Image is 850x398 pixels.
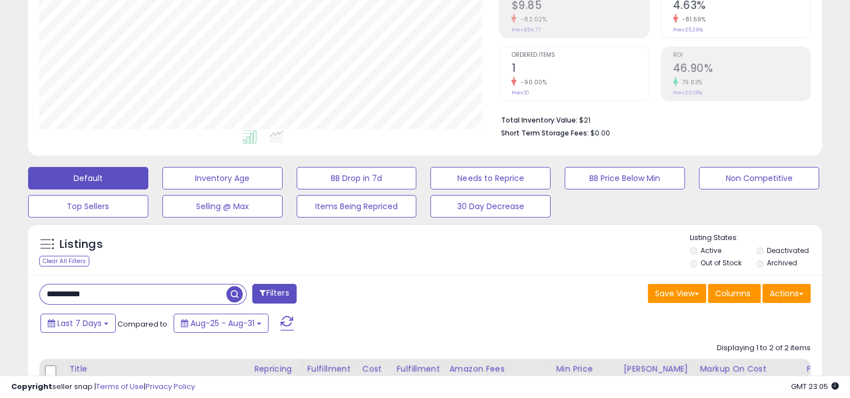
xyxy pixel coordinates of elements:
label: Out of Stock [701,258,742,268]
div: seller snap | | [11,382,195,392]
button: Last 7 Days [40,314,116,333]
span: Last 7 Days [57,318,102,329]
button: Filters [252,284,296,304]
button: Actions [762,284,811,303]
div: Title [69,363,244,375]
li: $21 [501,112,802,126]
span: 2025-09-8 23:05 GMT [791,381,839,392]
div: Clear All Filters [39,256,89,266]
label: Deactivated [767,246,809,255]
button: Aug-25 - Aug-31 [174,314,269,333]
button: Save View [648,284,706,303]
span: Columns [715,288,751,299]
button: Non Competitive [699,167,819,189]
a: Terms of Use [96,381,144,392]
small: -82.02% [516,15,547,24]
label: Archived [767,258,797,268]
h2: 46.90% [673,62,810,77]
h5: Listings [60,237,103,252]
strong: Copyright [11,381,52,392]
div: Markup on Cost [700,363,797,375]
p: Listing States: [690,233,822,243]
span: Aug-25 - Aug-31 [190,318,254,329]
div: Min Price [556,363,614,375]
button: Needs to Reprice [430,167,551,189]
div: Amazon Fees [449,363,547,375]
b: Short Term Storage Fees: [501,128,588,138]
button: Top Sellers [28,195,148,218]
div: Fulfillable Quantity [807,363,846,387]
small: Prev: 10 [511,89,529,96]
button: 30 Day Decrease [430,195,551,218]
small: 79.83% [678,78,703,87]
div: Displaying 1 to 2 of 2 items [717,343,811,354]
div: [PERSON_NAME] [624,363,690,375]
div: Fulfillment [307,363,353,375]
b: Total Inventory Value: [501,115,577,125]
div: Fulfillment Cost [397,363,440,387]
span: $0.00 [590,128,610,138]
span: Compared to: [117,319,169,329]
button: Inventory Age [162,167,283,189]
button: Default [28,167,148,189]
h2: 1 [511,62,648,77]
button: Columns [708,284,761,303]
button: Items Being Repriced [297,195,417,218]
div: Cost [362,363,387,375]
button: BB Drop in 7d [297,167,417,189]
label: Active [701,246,721,255]
small: Prev: 26.08% [673,89,702,96]
small: Prev: $54.77 [511,26,540,33]
small: -81.69% [678,15,706,24]
div: Repricing [254,363,298,375]
button: Selling @ Max [162,195,283,218]
small: -90.00% [516,78,547,87]
span: ROI [673,52,810,58]
span: Ordered Items [511,52,648,58]
small: Prev: 25.29% [673,26,703,33]
button: BB Price Below Min [565,167,685,189]
a: Privacy Policy [146,381,195,392]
